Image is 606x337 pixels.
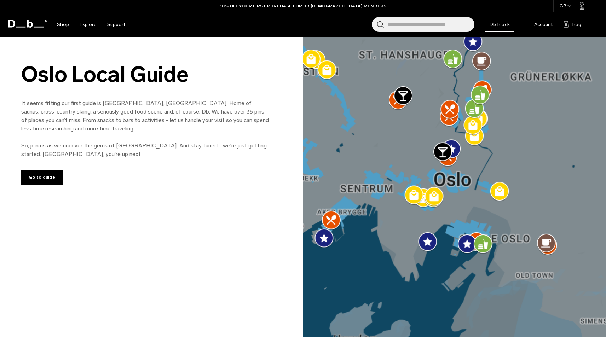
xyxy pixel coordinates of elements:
[220,3,386,9] a: 10% OFF YOUR FIRST PURCHASE FOR DB [DEMOGRAPHIC_DATA] MEMBERS
[525,20,553,29] a: Account
[52,12,131,37] nav: Main Navigation
[21,58,189,91] h3: Oslo Local Guide
[80,12,97,37] a: Explore
[572,21,581,28] span: Bag
[21,99,271,133] p: It seems fitting our first guide is [GEOGRAPHIC_DATA], [GEOGRAPHIC_DATA]. Home of saunas, cross-c...
[534,21,553,28] span: Account
[485,17,514,32] a: Db Black
[107,12,125,37] a: Support
[57,12,69,37] a: Shop
[563,20,581,29] button: Bag
[21,141,271,158] p: So, join us as we uncover the gems of [GEOGRAPHIC_DATA]. And stay tuned - we're just getting star...
[21,170,63,185] a: Go to guide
